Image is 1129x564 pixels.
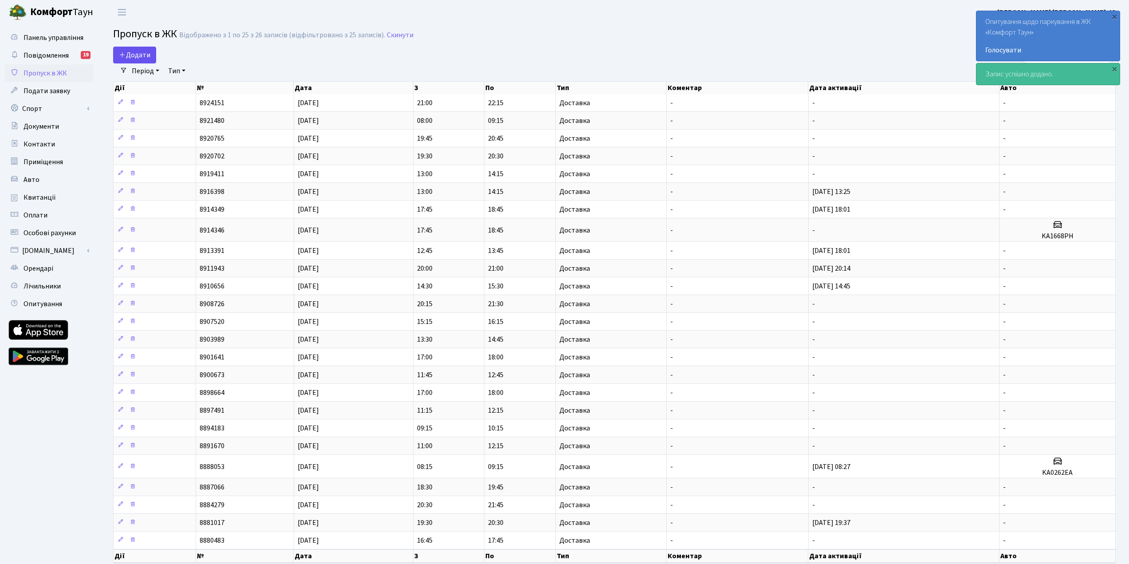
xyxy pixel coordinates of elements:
span: - [670,462,673,472]
span: Пропуск в ЖК [24,68,67,78]
span: Доставка [559,318,590,325]
span: - [1003,406,1006,415]
a: Пропуск в ЖК [4,64,93,82]
span: - [812,388,815,398]
span: Доставка [559,501,590,509]
span: - [1003,518,1006,528]
a: Особові рахунки [4,224,93,242]
span: - [670,388,673,398]
span: Доставка [559,425,590,432]
span: - [1003,281,1006,291]
span: - [670,441,673,451]
a: Повідомлення19 [4,47,93,64]
span: 8921480 [200,116,224,126]
a: Період [128,63,163,79]
span: Доставка [559,537,590,544]
b: Комфорт [30,5,73,19]
span: Доставка [559,519,590,526]
th: Авто [999,549,1116,563]
span: - [670,169,673,179]
span: 20:00 [417,264,433,273]
span: - [812,352,815,362]
span: - [670,134,673,143]
span: Контакти [24,139,55,149]
a: Оплати [4,206,93,224]
span: [DATE] [298,335,319,344]
span: - [812,116,815,126]
span: - [812,441,815,451]
span: [DATE] 08:27 [812,462,850,472]
a: Голосувати [985,45,1111,55]
span: - [812,151,815,161]
span: 12:45 [417,246,433,256]
span: - [1003,352,1006,362]
span: [DATE] [298,352,319,362]
span: 11:00 [417,441,433,451]
span: Приміщення [24,157,63,167]
span: Доставка [559,247,590,254]
a: Орендарі [4,260,93,277]
a: Лічильники [4,277,93,295]
span: [DATE] 14:45 [812,281,850,291]
span: [DATE] 19:37 [812,518,850,528]
span: - [812,317,815,327]
span: Доставка [559,442,590,450]
span: - [812,335,815,344]
span: Додати [119,50,150,60]
span: Доставка [559,206,590,213]
span: 11:15 [417,406,433,415]
span: 22:15 [488,98,504,108]
th: № [196,82,294,94]
th: Тип [556,549,667,563]
span: 8884279 [200,500,224,510]
span: [DATE] [298,536,319,545]
div: Запис успішно додано. [976,63,1120,85]
span: 8888053 [200,462,224,472]
span: 09:15 [417,423,433,433]
span: - [670,116,673,126]
span: 17:00 [417,388,433,398]
span: [DATE] [298,225,319,235]
span: - [670,370,673,380]
span: - [812,169,815,179]
th: По [484,82,556,94]
span: 11:45 [417,370,433,380]
span: Повідомлення [24,51,69,60]
span: 18:45 [488,205,504,214]
span: - [670,281,673,291]
span: Доставка [559,463,590,470]
span: - [1003,335,1006,344]
span: [DATE] [298,151,319,161]
span: 12:15 [488,441,504,451]
span: 17:45 [488,536,504,545]
span: 20:30 [488,518,504,528]
span: 8924151 [200,98,224,108]
span: [DATE] [298,264,319,273]
span: Доставка [559,389,590,396]
span: [DATE] [298,116,319,126]
span: 8880483 [200,536,224,545]
span: 15:15 [417,317,433,327]
a: Подати заявку [4,82,93,100]
span: 08:15 [417,462,433,472]
span: - [1003,246,1006,256]
span: Таун [30,5,93,20]
span: 18:45 [488,225,504,235]
span: - [670,352,673,362]
span: - [670,98,673,108]
span: 8901641 [200,352,224,362]
span: Доставка [559,407,590,414]
span: 14:15 [488,169,504,179]
span: - [670,264,673,273]
span: 19:45 [488,482,504,492]
span: 17:45 [417,205,433,214]
span: 09:15 [488,116,504,126]
a: Авто [4,171,93,189]
span: 16:45 [417,536,433,545]
span: - [1003,98,1006,108]
a: Спорт [4,100,93,118]
span: 18:00 [488,352,504,362]
th: Дії [114,82,196,94]
span: - [812,299,815,309]
span: 8913391 [200,246,224,256]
